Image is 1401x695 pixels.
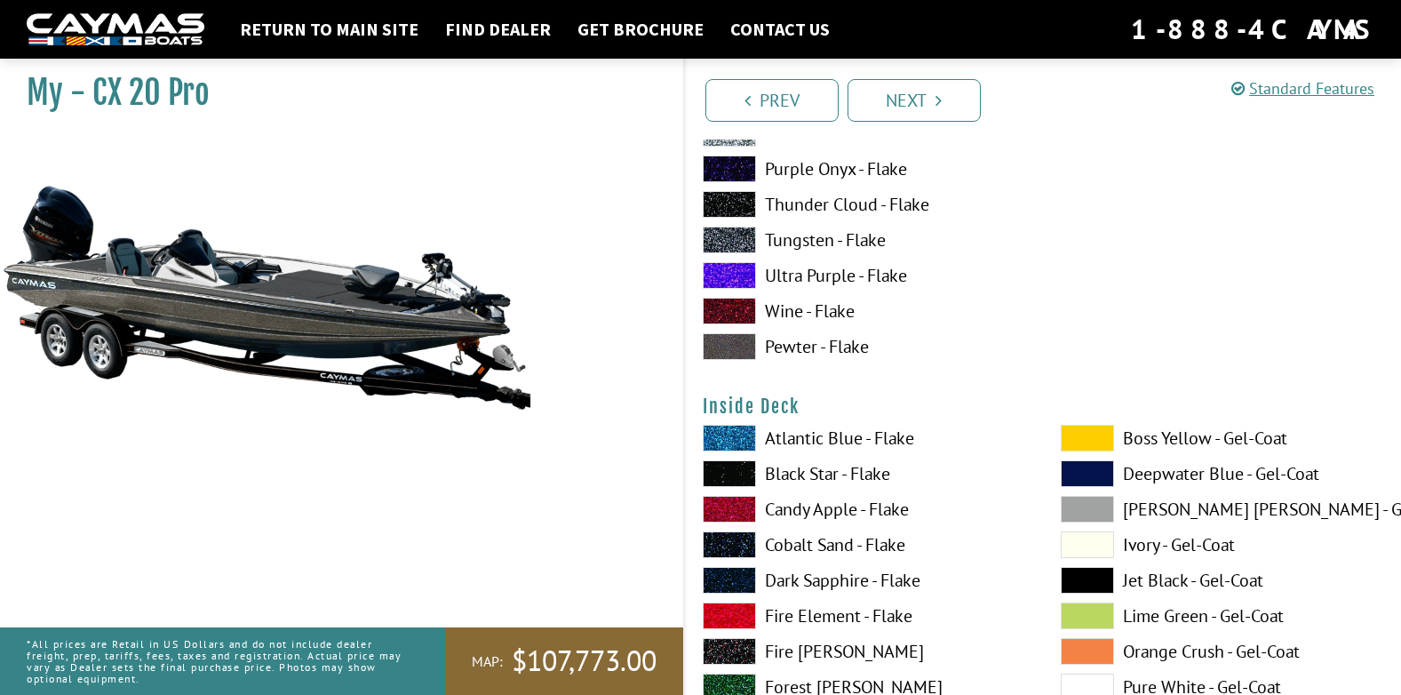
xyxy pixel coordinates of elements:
[1061,603,1383,629] label: Lime Green - Gel-Coat
[703,262,1025,289] label: Ultra Purple - Flake
[703,191,1025,218] label: Thunder Cloud - Flake
[703,298,1025,324] label: Wine - Flake
[436,18,560,41] a: Find Dealer
[569,18,712,41] a: Get Brochure
[27,73,639,113] h1: My - CX 20 Pro
[703,531,1025,558] label: Cobalt Sand - Flake
[1061,531,1383,558] label: Ivory - Gel-Coat
[703,567,1025,594] label: Dark Sapphire - Flake
[27,629,405,694] p: *All prices are Retail in US Dollars and do not include dealer freight, prep, tariffs, fees, taxe...
[1061,425,1383,451] label: Boss Yellow - Gel-Coat
[1231,78,1374,99] a: Standard Features
[1061,460,1383,487] label: Deepwater Blue - Gel-Coat
[703,496,1025,523] label: Candy Apple - Flake
[703,156,1025,182] label: Purple Onyx - Flake
[1131,10,1374,49] div: 1-888-4CAYMAS
[848,79,981,122] a: Next
[703,333,1025,360] label: Pewter - Flake
[231,18,427,41] a: Return to main site
[721,18,839,41] a: Contact Us
[27,13,204,46] img: white-logo-c9c8dbefe5ff5ceceb0f0178aa75bf4bb51f6bca0971e226c86eb53dfe498488.png
[703,425,1025,451] label: Atlantic Blue - Flake
[703,227,1025,253] label: Tungsten - Flake
[1061,567,1383,594] label: Jet Black - Gel-Coat
[1061,496,1383,523] label: [PERSON_NAME] [PERSON_NAME] - Gel-Coat
[703,460,1025,487] label: Black Star - Flake
[703,638,1025,665] label: Fire [PERSON_NAME]
[445,627,683,695] a: MAP:$107,773.00
[512,643,657,680] span: $107,773.00
[703,395,1384,418] h4: Inside Deck
[703,603,1025,629] label: Fire Element - Flake
[705,79,839,122] a: Prev
[1061,638,1383,665] label: Orange Crush - Gel-Coat
[472,652,503,671] span: MAP:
